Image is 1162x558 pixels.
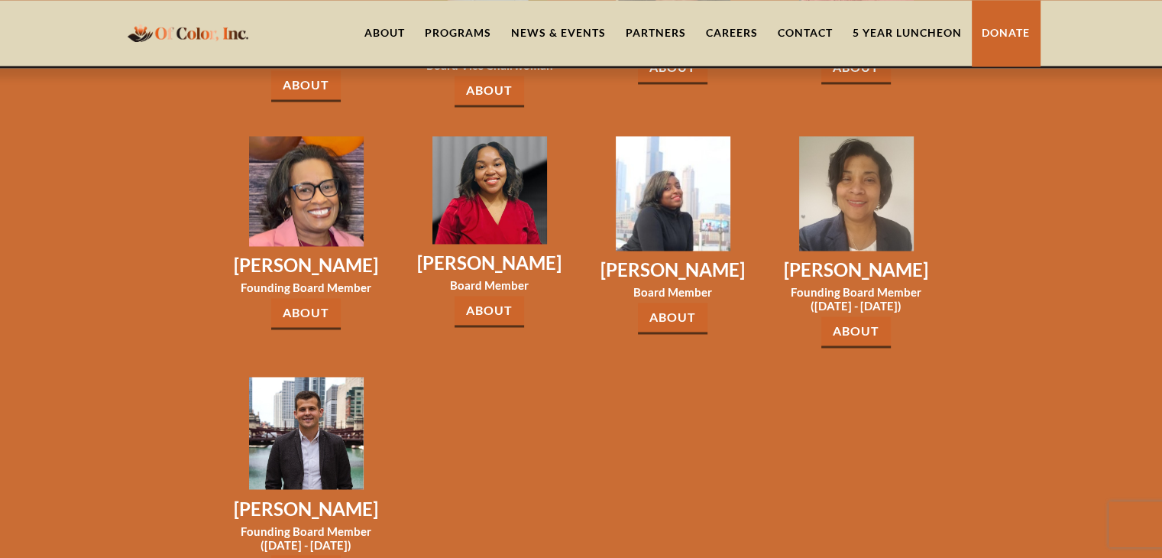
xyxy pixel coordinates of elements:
h3: [PERSON_NAME] [232,497,380,520]
a: About [638,303,707,334]
a: About [271,70,341,102]
h3: [PERSON_NAME] [416,251,564,274]
a: About [271,298,341,329]
a: About [821,316,891,348]
h3: [PERSON_NAME] [782,258,931,281]
div: Programs [425,25,491,41]
h3: Board Member [416,278,564,292]
a: About [821,53,891,84]
h3: Founding Board Member [232,281,380,294]
h3: Board Member [599,285,747,299]
h3: Founding Board Member ([DATE] - [DATE]) [782,285,931,313]
h3: [PERSON_NAME] [599,258,747,281]
a: home [123,15,253,50]
h3: Founding Board Member ([DATE] - [DATE]) [232,524,380,551]
h3: [PERSON_NAME] [232,254,380,277]
a: About [455,296,524,327]
a: About [638,53,707,84]
a: About [455,76,524,107]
